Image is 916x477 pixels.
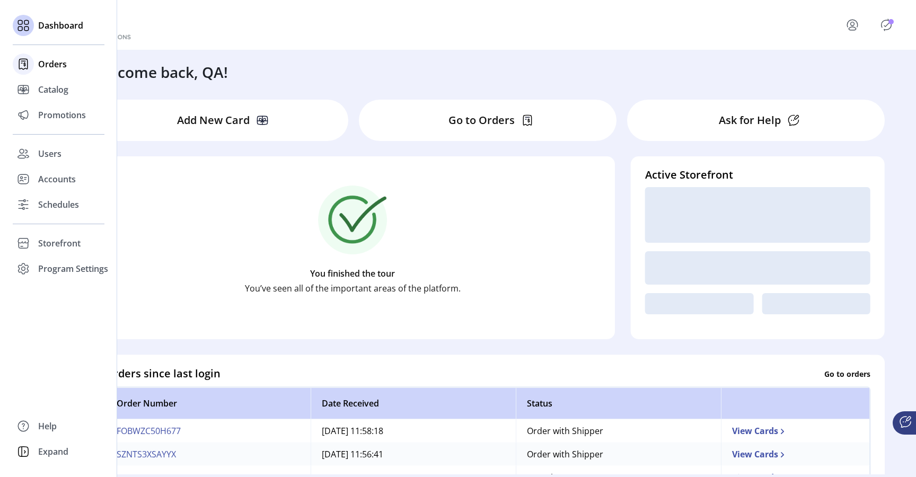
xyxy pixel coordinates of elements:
[831,12,878,38] button: menu
[105,387,311,419] th: Order Number
[38,58,67,70] span: Orders
[721,443,870,466] td: View Cards
[38,198,79,211] span: Schedules
[91,61,228,83] h3: Welcome back, QA!
[38,147,61,160] span: Users
[516,387,721,419] th: Status
[245,282,461,295] p: You’ve seen all of the important areas of the platform.
[38,109,86,121] span: Promotions
[105,419,311,443] td: FOBWZC50H677
[38,445,68,458] span: Expand
[448,112,515,128] p: Go to Orders
[310,267,395,280] p: You finished the tour
[516,443,721,466] td: Order with Shipper
[38,237,81,250] span: Storefront
[311,419,516,443] td: [DATE] 11:58:18
[38,173,76,185] span: Accounts
[38,83,68,96] span: Catalog
[824,368,870,379] p: Go to orders
[719,112,781,128] p: Ask for Help
[721,419,870,443] td: View Cards
[516,419,721,443] td: Order with Shipper
[38,262,108,275] span: Program Settings
[38,19,83,32] span: Dashboard
[311,443,516,466] td: [DATE] 11:56:41
[311,387,516,419] th: Date Received
[105,366,221,382] h4: Orders since last login
[38,420,57,432] span: Help
[878,16,895,33] button: Publisher Panel
[645,167,870,183] h4: Active Storefront
[177,112,250,128] p: Add New Card
[105,443,311,466] td: SZNTS3XSAYYX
